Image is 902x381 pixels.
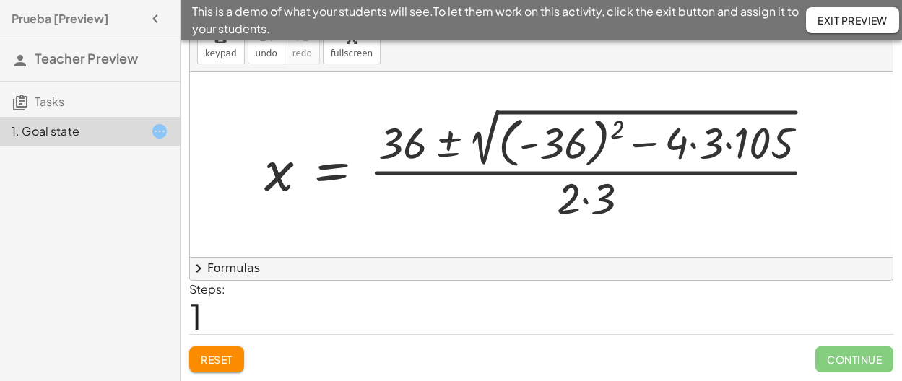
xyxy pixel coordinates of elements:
[35,94,64,109] span: Tasks
[190,260,207,277] span: chevron_right
[12,123,128,140] div: 1. Goal state
[197,25,245,64] button: keyboardkeypad
[35,50,138,66] span: Teacher Preview
[285,25,320,64] button: redoredo
[818,14,888,27] span: Exit Preview
[248,25,285,64] button: undoundo
[12,10,109,27] h4: Prueba [Preview]
[151,123,168,140] i: Task started.
[189,294,202,338] span: 1
[189,346,244,372] button: Reset
[189,281,225,297] label: Steps:
[331,48,373,58] span: fullscreen
[201,353,233,366] span: Reset
[190,257,893,280] button: chevron_rightFormulas
[192,3,806,38] span: This is a demo of what your students will see. To let them work on this activity, click the exit ...
[292,48,312,58] span: redo
[323,25,381,64] button: fullscreen
[256,48,277,58] span: undo
[806,7,899,33] button: Exit Preview
[205,48,237,58] span: keypad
